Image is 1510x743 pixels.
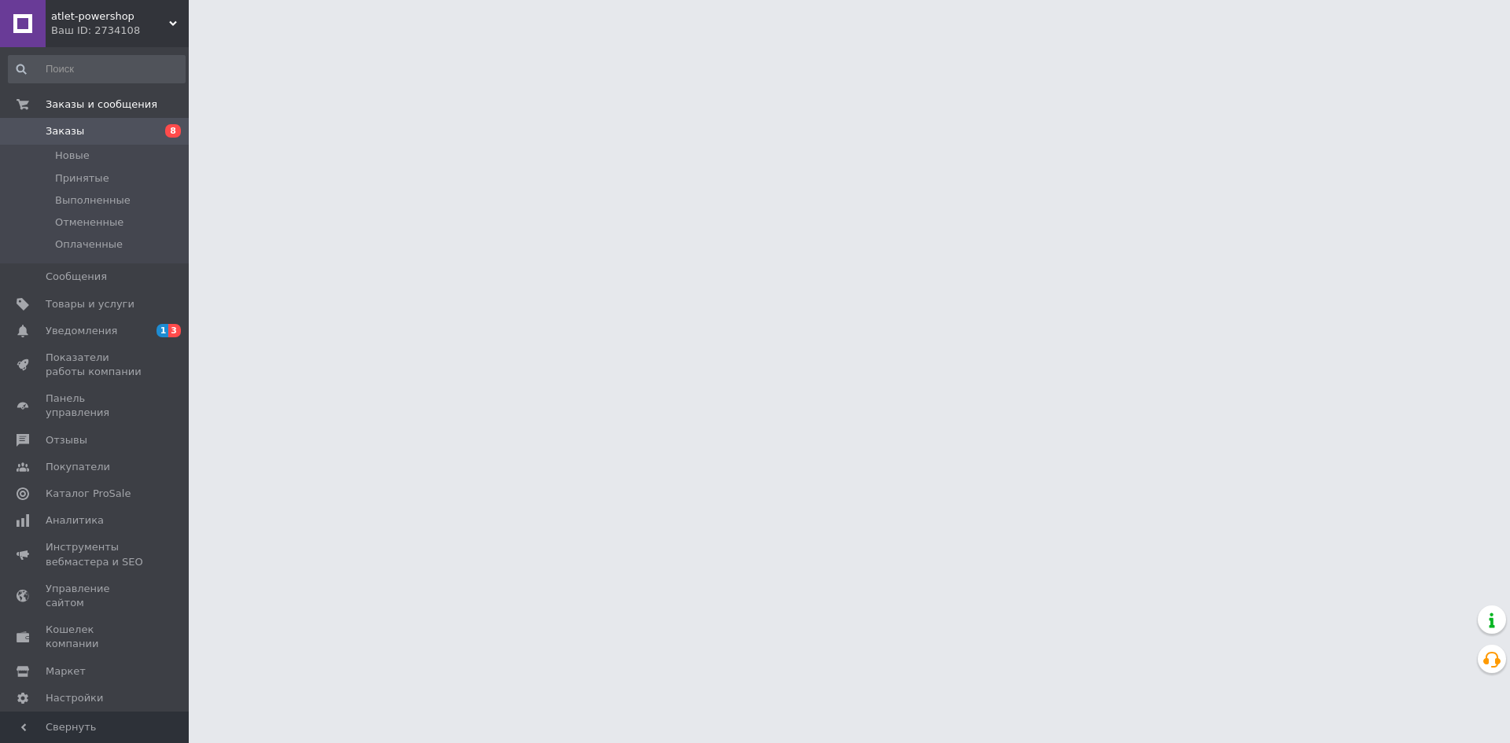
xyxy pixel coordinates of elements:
[55,149,90,163] span: Новые
[55,171,109,186] span: Принятые
[55,237,123,252] span: Оплаченные
[157,324,169,337] span: 1
[46,540,145,568] span: Инструменты вебмастера и SEO
[46,691,103,705] span: Настройки
[46,270,107,284] span: Сообщения
[55,193,131,208] span: Выполненные
[46,324,117,338] span: Уведомления
[8,55,186,83] input: Поиск
[55,215,123,230] span: Отмененные
[46,297,134,311] span: Товары и услуги
[46,664,86,679] span: Маркет
[46,487,131,501] span: Каталог ProSale
[46,513,104,528] span: Аналитика
[46,351,145,379] span: Показатели работы компании
[168,324,181,337] span: 3
[165,124,181,138] span: 8
[46,392,145,420] span: Панель управления
[46,433,87,447] span: Отзывы
[51,9,169,24] span: atlet-powershop
[51,24,189,38] div: Ваш ID: 2734108
[46,582,145,610] span: Управление сайтом
[46,124,84,138] span: Заказы
[46,623,145,651] span: Кошелек компании
[46,460,110,474] span: Покупатели
[46,97,157,112] span: Заказы и сообщения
